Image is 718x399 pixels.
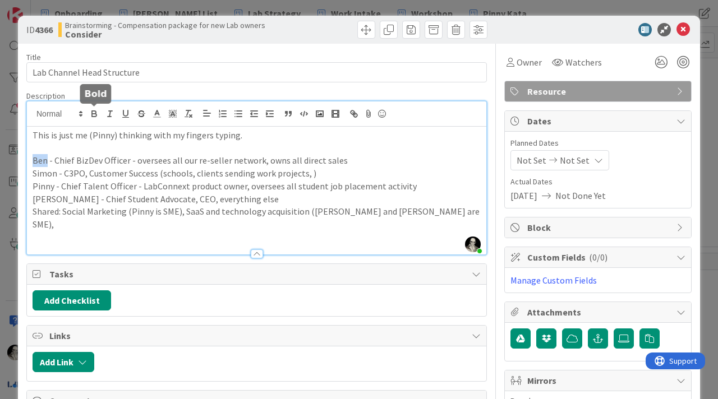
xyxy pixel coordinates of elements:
span: Resource [527,85,671,98]
span: Watchers [565,55,602,69]
span: Custom Fields [527,250,671,264]
span: Actual Dates [510,176,685,188]
span: Mirrors [527,374,671,387]
span: Attachments [527,305,671,319]
p: [PERSON_NAME] - Chief Student Advocate, CEO, everything else [33,193,481,206]
p: Pinny - Chief Talent Officer - LabConnext product owner, oversees all student job placement activity [33,180,481,193]
span: Brainstorming - Compensation package for new Lab owners [65,21,265,30]
span: Not Set [560,154,590,167]
span: ID [26,23,53,36]
button: Add Checklist [33,290,111,310]
button: Add Link [33,352,94,372]
span: Tasks [49,267,466,281]
span: Not Done Yet [555,189,606,202]
span: Dates [527,114,671,128]
p: Ben - Chief BizDev Officer - oversees all our re-seller network, owns all direct sales [33,154,481,167]
span: [DATE] [510,189,537,202]
input: type card name here... [26,62,487,82]
span: Links [49,329,466,342]
b: Consider [65,30,265,39]
span: Support [24,2,51,15]
img: 5slRnFBaanOLW26e9PW3UnY7xOjyexml.jpeg [465,236,481,252]
b: 4366 [35,24,53,35]
span: ( 0/0 ) [589,252,607,263]
p: This is just me (Pinny) thinking with my fingers typing. [33,129,481,142]
span: Block [527,221,671,234]
h5: Bold [85,89,107,99]
a: Manage Custom Fields [510,275,597,286]
span: Not Set [517,154,546,167]
span: Owner [517,55,542,69]
label: Title [26,52,41,62]
span: Description [26,91,65,101]
span: Planned Dates [510,137,685,149]
p: Simon - C3PO, Customer Success (schools, clients sending work projects, ) [33,167,481,180]
p: Shared: Social Marketing (Pinny is SME), SaaS and technology acquisition ([PERSON_NAME] and [PERS... [33,205,481,230]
